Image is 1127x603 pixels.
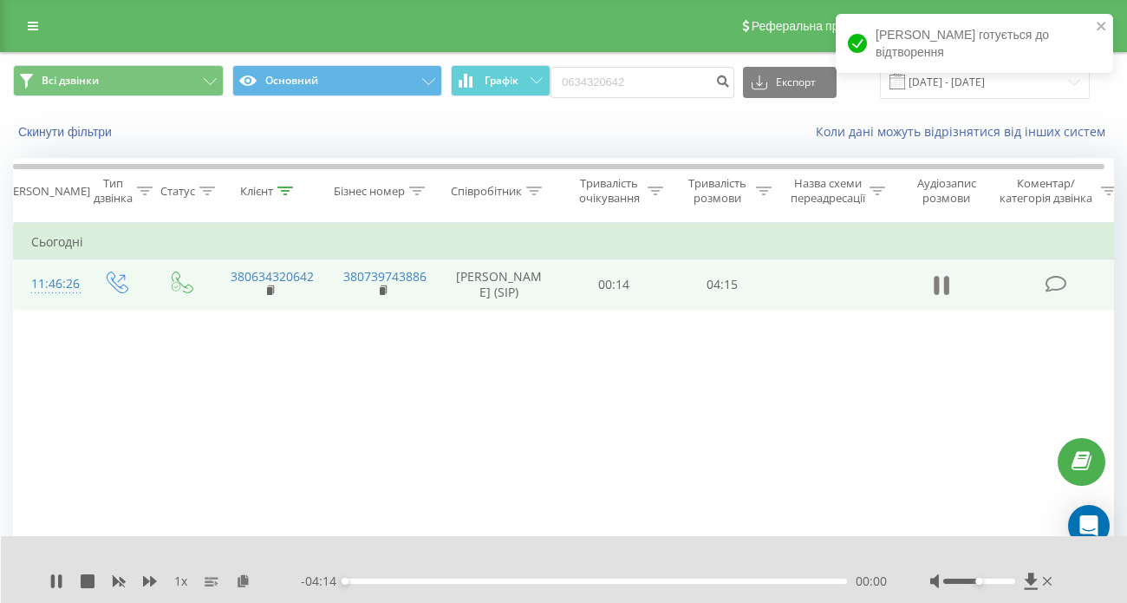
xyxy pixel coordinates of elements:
button: Всі дзвінки [13,65,224,96]
span: Графік [485,75,518,87]
button: Експорт [743,67,837,98]
div: 11:46:26 [31,267,66,301]
td: [PERSON_NAME] (SIP) [439,259,560,310]
button: Основний [232,65,443,96]
div: Бізнес номер [334,184,405,199]
a: 380739743886 [343,268,427,285]
div: [PERSON_NAME] [3,184,90,199]
div: Клієнт [240,184,273,199]
div: Тривалість очікування [575,176,643,206]
div: Тривалість розмови [683,176,752,206]
span: - 04:14 [301,573,345,590]
a: 380634320642 [231,268,314,285]
div: Статус [160,184,195,199]
div: Коментар/категорія дзвінка [995,176,1097,206]
div: [PERSON_NAME] готується до відтворення [836,14,1113,73]
div: Accessibility label [342,578,349,585]
td: 04:15 [668,259,777,310]
span: Всі дзвінки [42,74,99,88]
button: Скинути фільтри [13,124,121,140]
div: Аудіозапис розмови [904,176,988,206]
div: Назва схеми переадресації [791,176,865,206]
button: Графік [451,65,550,96]
div: Тип дзвінка [94,176,133,206]
div: Open Intercom Messenger [1068,505,1110,547]
span: 00:00 [856,573,887,590]
div: Accessibility label [976,578,983,585]
td: Сьогодні [14,225,1124,259]
td: 00:14 [560,259,668,310]
div: Співробітник [451,184,522,199]
span: 1 x [174,573,187,590]
input: Пошук за номером [550,67,734,98]
button: close [1096,19,1108,36]
a: Коли дані можуть відрізнятися вiд інших систем [816,123,1114,140]
span: Реферальна програма [752,19,879,33]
